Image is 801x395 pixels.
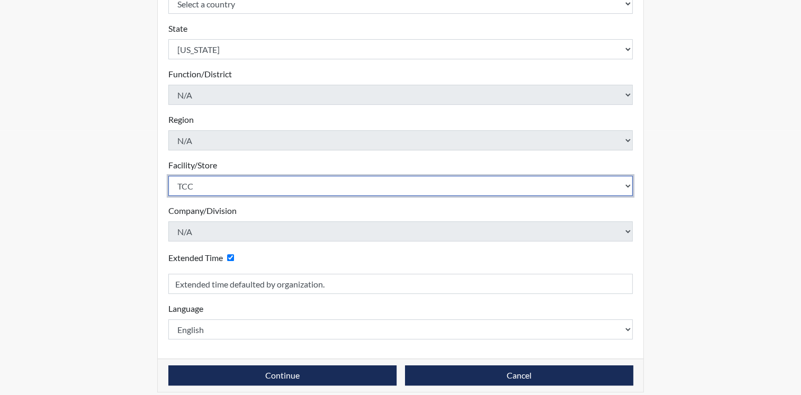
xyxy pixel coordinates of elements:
label: Extended Time [168,252,223,264]
label: Function/District [168,68,232,80]
label: Region [168,113,194,126]
label: Language [168,302,203,315]
div: Checking this box will provide the interviewee with an accomodation of extra time to answer each ... [168,250,238,265]
input: Reason for Extension [168,274,633,294]
button: Cancel [405,365,633,385]
label: Company/Division [168,204,237,217]
label: State [168,22,187,35]
button: Continue [168,365,397,385]
label: Facility/Store [168,159,217,172]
